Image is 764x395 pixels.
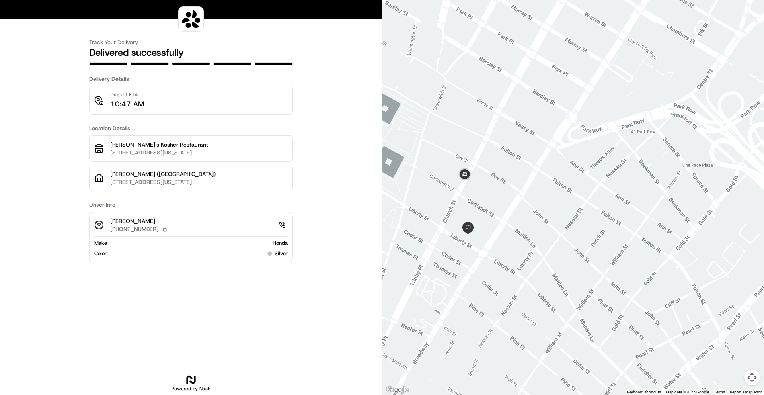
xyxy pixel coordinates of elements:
[110,225,158,233] p: [PHONE_NUMBER]
[89,46,293,59] h2: Delivered successfully
[110,91,144,98] p: Dropoff ETA
[273,240,288,247] span: Honda
[94,250,107,257] span: Color
[666,390,709,394] span: Map data ©2025 Google
[89,201,293,209] h3: Driver Info
[275,250,288,257] span: silver
[714,390,725,394] a: Terms (opens in new tab)
[730,390,762,394] a: Report a map error
[384,385,411,395] img: Google
[110,217,167,225] p: [PERSON_NAME]
[94,240,107,247] span: Make
[384,385,411,395] a: Open this area in Google Maps (opens a new window)
[89,38,293,46] h3: Track Your Delivery
[110,170,288,178] p: [PERSON_NAME] ([GEOGRAPHIC_DATA])
[110,98,144,110] p: 10:47 AM
[89,75,293,83] h3: Delivery Details
[110,141,288,149] p: [PERSON_NAME]'s Kosher Restaurant
[89,124,293,132] h3: Location Details
[110,149,288,156] p: [STREET_ADDRESS][US_STATE]
[110,178,288,186] p: [STREET_ADDRESS][US_STATE]
[744,370,760,385] button: Map camera controls
[627,389,661,395] button: Keyboard shortcuts
[180,8,202,30] img: logo-public_tracking_screen-Sharebite-1703187580717.png
[199,385,210,392] span: Nash
[172,385,210,392] h2: Powered by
